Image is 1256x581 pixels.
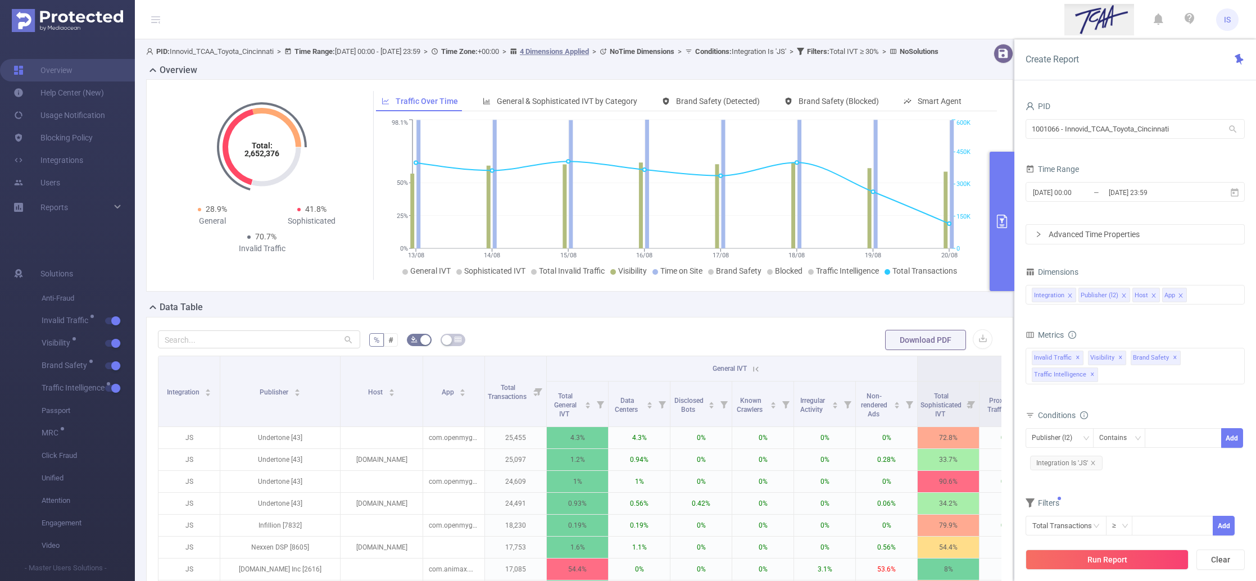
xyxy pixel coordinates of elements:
p: 0% [732,515,793,536]
p: com.openmygame.games.android.wordsearchsea [423,471,484,492]
p: 1.1% [609,537,670,558]
span: Filters [1026,498,1059,507]
span: Visibility [42,339,74,347]
p: Undertone [43] [220,449,340,470]
div: Sort [294,387,301,394]
tspan: 14/08 [484,252,500,259]
p: 1% [547,471,608,492]
p: [DOMAIN_NAME] Inc [2616] [220,559,340,580]
p: 0% [856,471,917,492]
span: Irregular Activity [800,397,825,414]
button: Add [1221,428,1243,448]
span: General IVT [410,266,451,275]
p: JS [158,515,220,536]
p: JS [158,449,220,470]
span: ✕ [1118,351,1123,365]
tspan: 98.1% [392,120,408,127]
p: 0.06% [856,493,917,514]
div: Sort [584,400,591,407]
span: ✕ [1076,351,1080,365]
i: icon: right [1035,231,1042,238]
span: Proxy Traffic [987,397,1008,414]
i: icon: caret-up [832,400,838,403]
p: 0.56% [609,493,670,514]
span: Solutions [40,262,73,285]
i: icon: close [1178,293,1184,299]
span: Metrics [1026,330,1064,339]
p: 0% [856,515,917,536]
span: Unified [42,467,135,489]
i: Filter menu [901,382,917,426]
p: 0.42% [670,493,732,514]
p: 33.7% [918,449,979,470]
div: Sort [832,400,838,407]
span: > [674,47,685,56]
i: Filter menu [716,382,732,426]
u: 4 Dimensions Applied [520,47,589,56]
p: Nexxen DSP [8605] [220,537,340,558]
p: 0% [732,449,793,470]
tspan: 17/08 [713,252,729,259]
span: Time Range [1026,165,1079,174]
i: icon: caret-down [894,404,900,407]
span: Visibility [618,266,647,275]
p: 0% [732,493,793,514]
tspan: 600K [956,120,971,127]
li: Integration [1032,288,1076,302]
span: Disclosed Bots [674,397,704,414]
i: icon: info-circle [1080,411,1088,419]
div: Host [1135,288,1148,303]
i: icon: caret-up [294,387,300,391]
tspan: 450K [956,148,971,156]
tspan: 150K [956,213,971,220]
span: Anti-Fraud [42,287,135,310]
p: 0% [794,449,855,470]
i: icon: caret-down [460,392,466,395]
span: Total General IVT [554,392,577,418]
p: 0.31% [980,515,1041,536]
p: 8% [918,559,979,580]
span: Total Transactions [892,266,957,275]
span: Data Centers [615,397,640,414]
p: 14.3% [980,449,1041,470]
p: 4.3% [547,427,608,448]
b: Filters : [807,47,829,56]
div: Publisher (l2) [1081,288,1118,303]
i: icon: caret-up [770,400,777,403]
b: Conditions : [695,47,732,56]
div: Publisher (l2) [1032,429,1080,447]
i: icon: caret-down [709,404,715,407]
span: Conditions [1038,411,1088,420]
span: General & Sophisticated IVT by Category [497,97,637,106]
button: Clear [1196,550,1245,570]
i: icon: down [1122,523,1128,530]
i: icon: caret-down [294,392,300,395]
i: Filter menu [592,382,608,426]
span: > [420,47,431,56]
span: Integration Is 'JS' [1030,456,1103,470]
tspan: 0 [956,245,960,252]
span: Invalid Traffic [1032,351,1083,365]
div: Sort [205,387,211,394]
div: icon: rightAdvanced Time Properties [1026,225,1244,244]
span: Publisher [260,388,290,396]
span: Traffic Intelligence [42,384,108,392]
li: Publisher (l2) [1078,288,1130,302]
span: Traffic Intelligence [816,266,879,275]
span: Invalid Traffic [42,316,92,324]
span: Create Report [1026,54,1079,65]
p: 0% [794,493,855,514]
span: Known Crawlers [737,397,764,414]
tspan: 0% [400,245,408,252]
span: Traffic Intelligence [1032,367,1098,382]
i: icon: caret-up [460,387,466,391]
p: JS [158,493,220,514]
span: ✕ [1173,351,1177,365]
p: 17,085 [485,559,546,580]
p: 0% [732,537,793,558]
p: 0% [670,537,732,558]
i: icon: caret-up [709,400,715,403]
i: icon: caret-down [770,404,777,407]
p: 25,097 [485,449,546,470]
input: End date [1108,185,1199,200]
